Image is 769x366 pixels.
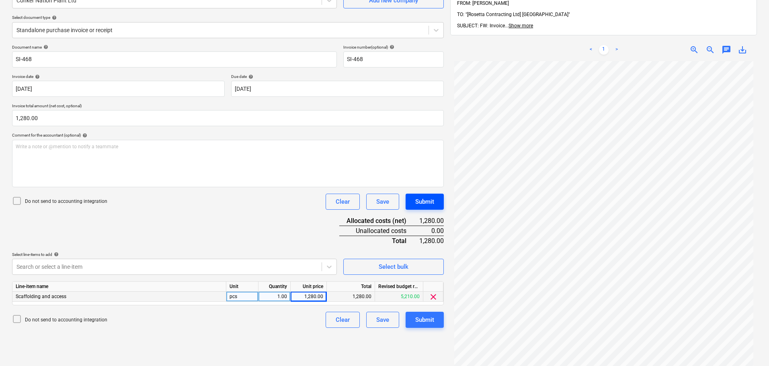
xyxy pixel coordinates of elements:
[16,294,66,299] span: Scaffolding and access
[336,196,350,207] div: Clear
[419,216,444,226] div: 1,280.00
[25,317,107,323] p: Do not send to accounting integration
[376,196,389,207] div: Save
[366,194,399,210] button: Save
[81,133,87,138] span: help
[52,252,59,257] span: help
[612,45,621,55] a: Next page
[722,45,731,55] span: chat
[42,45,48,49] span: help
[12,74,225,79] div: Invoice date
[415,315,434,325] div: Submit
[388,45,394,49] span: help
[326,312,360,328] button: Clear
[50,15,57,20] span: help
[12,15,444,20] div: Select document type
[729,327,769,366] iframe: Chat Widget
[509,23,533,29] span: Show more
[247,74,253,79] span: help
[689,45,699,55] span: zoom_in
[343,259,444,275] button: Select bulk
[12,81,225,97] input: Invoice date not specified
[262,292,287,302] div: 1.00
[738,45,747,55] span: save_alt
[376,315,389,325] div: Save
[12,110,444,126] input: Invoice total amount (net cost, optional)
[12,45,337,50] div: Document name
[226,282,258,292] div: Unit
[457,0,509,6] span: FROM: [PERSON_NAME]
[327,282,375,292] div: Total
[12,282,226,292] div: Line-item name
[291,282,327,292] div: Unit price
[339,216,419,226] div: Allocated costs (net)
[25,198,107,205] p: Do not send to accounting integration
[586,45,596,55] a: Previous page
[406,194,444,210] button: Submit
[343,45,444,50] div: Invoice number (optional)
[326,194,360,210] button: Clear
[599,45,609,55] a: Page 1 is your current page
[375,282,423,292] div: Revised budget remaining
[457,12,570,17] span: TO: "[Rosetta Contracting Ltd] [GEOGRAPHIC_DATA]"
[505,23,533,29] span: ...
[336,315,350,325] div: Clear
[429,292,438,302] span: clear
[457,23,505,29] span: SUBJECT: FW: Invoice
[12,103,444,110] p: Invoice total amount (net cost, optional)
[366,312,399,328] button: Save
[375,292,423,302] div: 5,210.00
[33,74,40,79] span: help
[339,226,419,236] div: Unallocated costs
[419,236,444,245] div: 1,280.00
[343,51,444,67] input: Invoice number
[705,45,715,55] span: zoom_out
[406,312,444,328] button: Submit
[327,292,375,302] div: 1,280.00
[339,236,419,245] div: Total
[258,282,291,292] div: Quantity
[12,51,337,67] input: Document name
[415,196,434,207] div: Submit
[231,81,444,97] input: Due date not specified
[231,74,444,79] div: Due date
[226,292,258,302] div: pcs
[379,262,408,272] div: Select bulk
[12,252,337,257] div: Select line-items to add
[294,292,323,302] div: 1,280.00
[419,226,444,236] div: 0.00
[12,133,444,138] div: Comment for the accountant (optional)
